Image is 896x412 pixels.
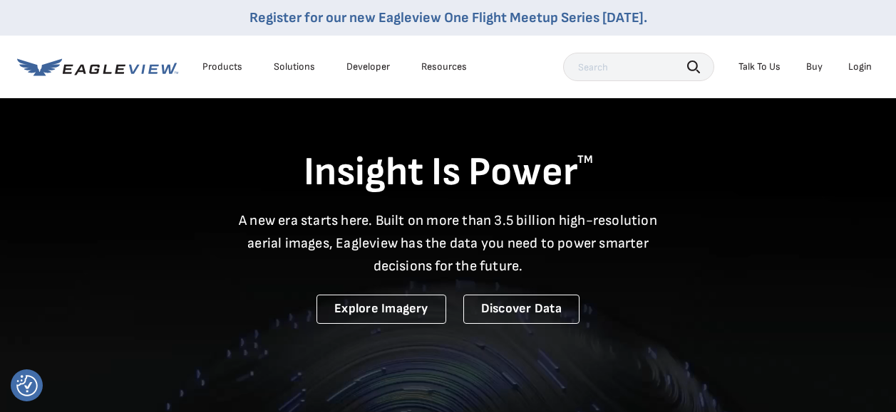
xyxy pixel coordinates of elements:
[463,295,580,324] a: Discover Data
[17,148,879,198] h1: Insight Is Power
[577,153,593,167] sup: TM
[16,375,38,396] button: Consent Preferences
[848,60,872,73] div: Login
[274,60,315,73] div: Solutions
[738,60,781,73] div: Talk To Us
[806,60,823,73] a: Buy
[346,60,390,73] a: Developer
[316,295,446,324] a: Explore Imagery
[563,53,714,81] input: Search
[16,375,38,396] img: Revisit consent button
[230,209,666,278] p: A new era starts here. Built on more than 3.5 billion high-resolution aerial images, Eagleview ha...
[202,60,242,73] div: Products
[421,60,467,73] div: Resources
[249,9,647,26] a: Register for our new Eagleview One Flight Meetup Series [DATE].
